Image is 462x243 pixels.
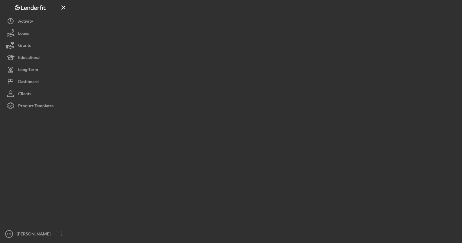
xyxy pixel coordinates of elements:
[18,15,33,29] div: Activity
[3,27,70,39] button: Loans
[18,51,41,65] div: Educational
[3,228,70,240] button: LN[PERSON_NAME]
[3,15,70,27] button: Activity
[18,88,31,101] div: Clients
[3,88,70,100] button: Clients
[3,39,70,51] button: Grants
[3,63,70,76] button: Long-Term
[3,51,70,63] button: Educational
[3,76,70,88] button: Dashboard
[7,232,11,236] text: LN
[18,39,31,53] div: Grants
[15,228,54,241] div: [PERSON_NAME]
[3,100,70,112] button: Product Templates
[18,63,38,77] div: Long-Term
[18,100,54,113] div: Product Templates
[18,76,39,89] div: Dashboard
[18,27,29,41] div: Loans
